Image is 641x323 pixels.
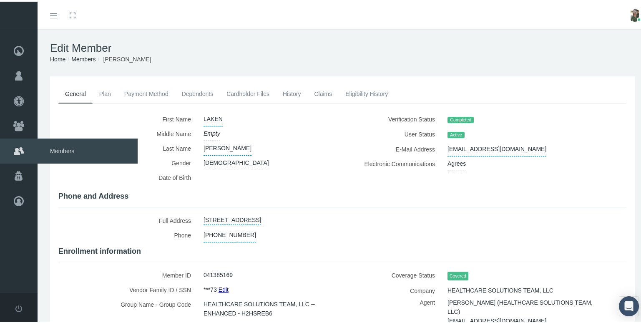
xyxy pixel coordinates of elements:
label: Verification Status [349,110,441,125]
span: Members [38,137,138,162]
span: [PERSON_NAME] [204,139,251,154]
a: Dependents [175,83,220,101]
span: Agrees [447,155,466,169]
div: Open Intercom Messenger [619,295,639,315]
label: First Name [58,110,197,125]
span: HEALTHCARE SOLUTIONS TEAM, LLC [447,282,553,296]
span: Covered [447,270,468,279]
label: Vendor Family ID / SSN [58,281,197,295]
a: General [58,83,93,102]
label: Middle Name [58,125,197,139]
a: Cardholder Files [220,83,276,101]
a: Home [50,54,65,61]
img: S_Profile_Picture_15372.jpg [628,8,641,20]
span: Empty [204,125,220,139]
a: History [276,83,308,101]
a: [STREET_ADDRESS] [204,212,261,223]
label: E-Mail Address [349,140,441,155]
span: 041385169 [204,266,233,280]
a: Payment Method [118,83,175,101]
label: Member ID [58,266,197,281]
span: Completed [447,115,474,122]
label: Coverage Status [349,266,441,282]
span: [DEMOGRAPHIC_DATA] [204,154,269,169]
a: Members [71,54,96,61]
label: Company [349,282,441,296]
a: Claims [307,83,339,101]
label: Phone [58,226,197,241]
a: Eligibility History [339,83,395,101]
span: [PHONE_NUMBER] [204,226,256,241]
label: Date of Birth [58,169,197,186]
h1: Edit Member [50,40,635,53]
label: User Status [349,125,441,140]
a: Plan [93,83,118,101]
h4: Enrollment information [58,245,626,255]
span: [PERSON_NAME] [103,54,151,61]
span: Active [447,130,465,137]
span: LAKEN [204,110,223,125]
span: [EMAIL_ADDRESS][DOMAIN_NAME] [447,140,546,155]
a: Edit [219,282,229,294]
span: HEALTHCARE SOLUTIONS TEAM, LLC -- ENHANCED - H2HSREB6 [204,295,330,319]
label: Full Address [58,212,197,226]
label: Group Name - Group Code [58,295,197,319]
span: [PERSON_NAME] (HEALTHCARE SOLUTIONS TEAM, LLC) [447,295,593,316]
h4: Phone and Address [58,190,626,199]
label: Electronic Communications [349,155,441,169]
